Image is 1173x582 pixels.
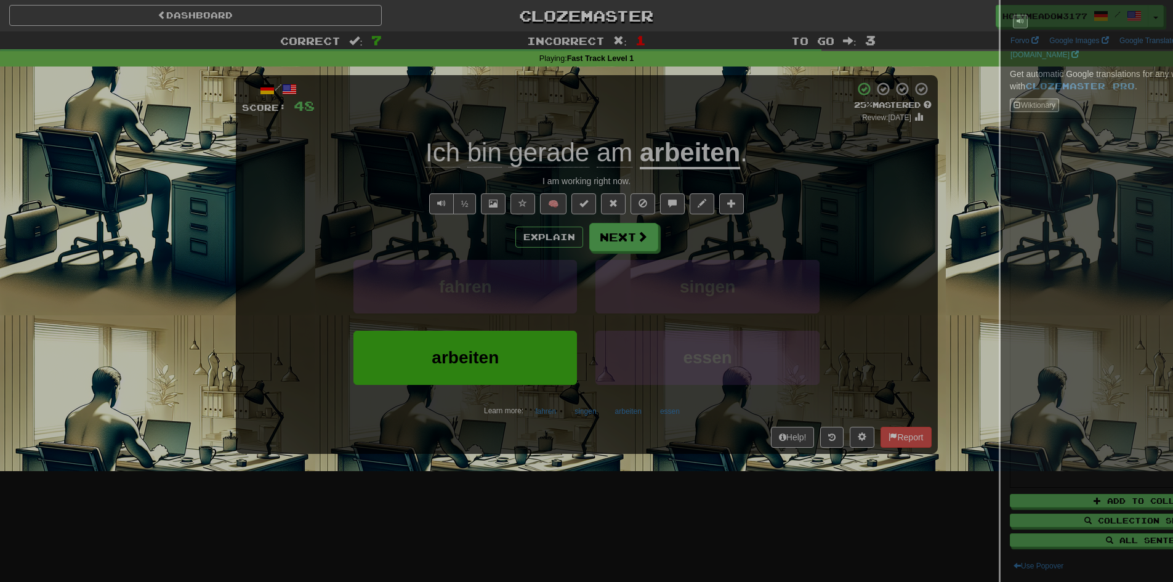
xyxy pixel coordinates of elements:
[1010,559,1067,573] button: Use Popover
[1025,81,1135,91] a: Clozemaster Pro
[1007,48,1082,62] a: [DOMAIN_NAME]
[1046,34,1113,47] a: Google Images
[1010,99,1059,112] button: Wiktionary
[1007,34,1042,47] a: Forvo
